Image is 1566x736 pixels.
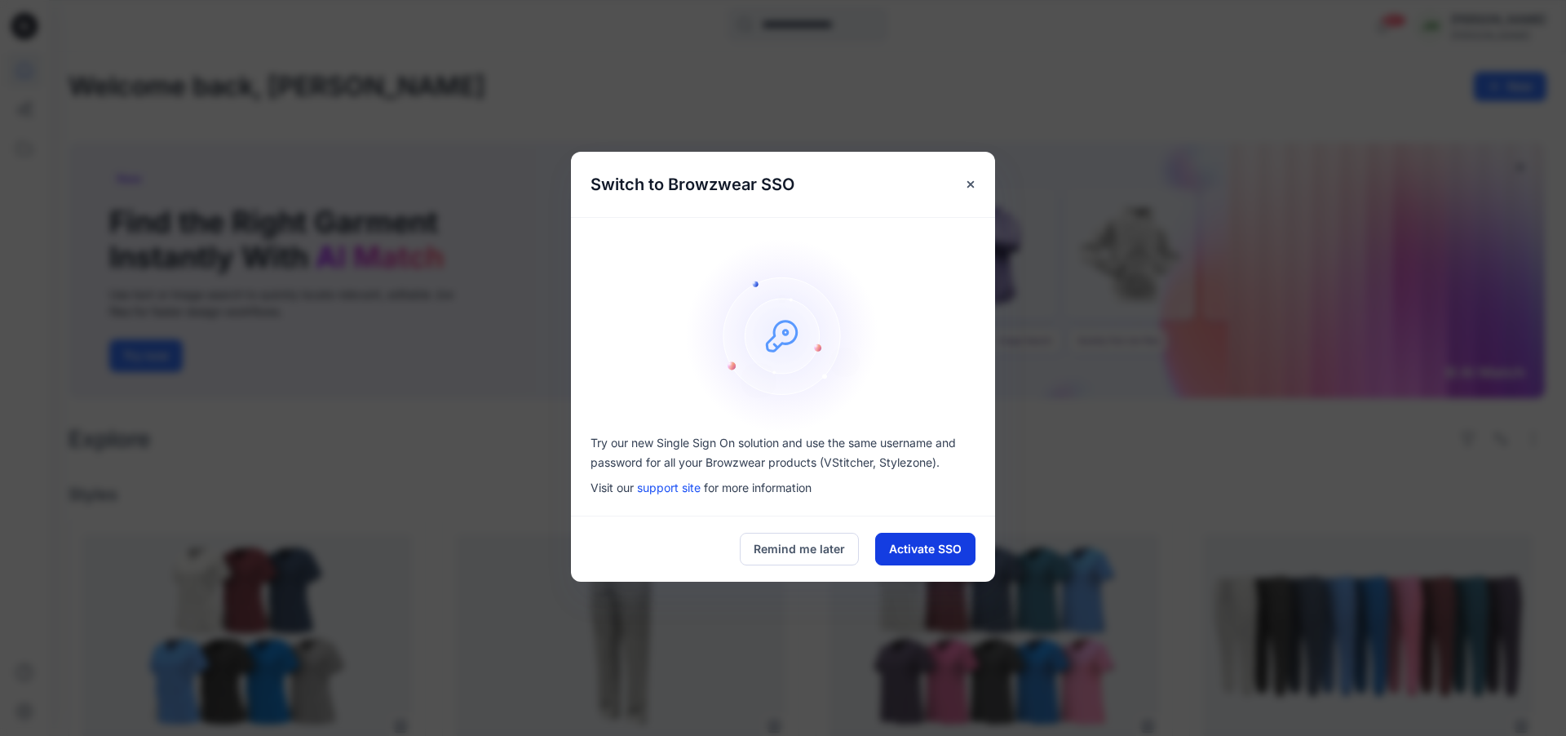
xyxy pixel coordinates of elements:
[740,533,859,565] button: Remind me later
[571,152,814,217] h5: Switch to Browzwear SSO
[637,481,701,494] a: support site
[591,433,975,472] p: Try our new Single Sign On solution and use the same username and password for all your Browzwear...
[875,533,975,565] button: Activate SSO
[591,479,975,496] p: Visit our for more information
[685,237,881,433] img: onboarding-sz2.1ef2cb9c.svg
[956,170,985,199] button: Close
